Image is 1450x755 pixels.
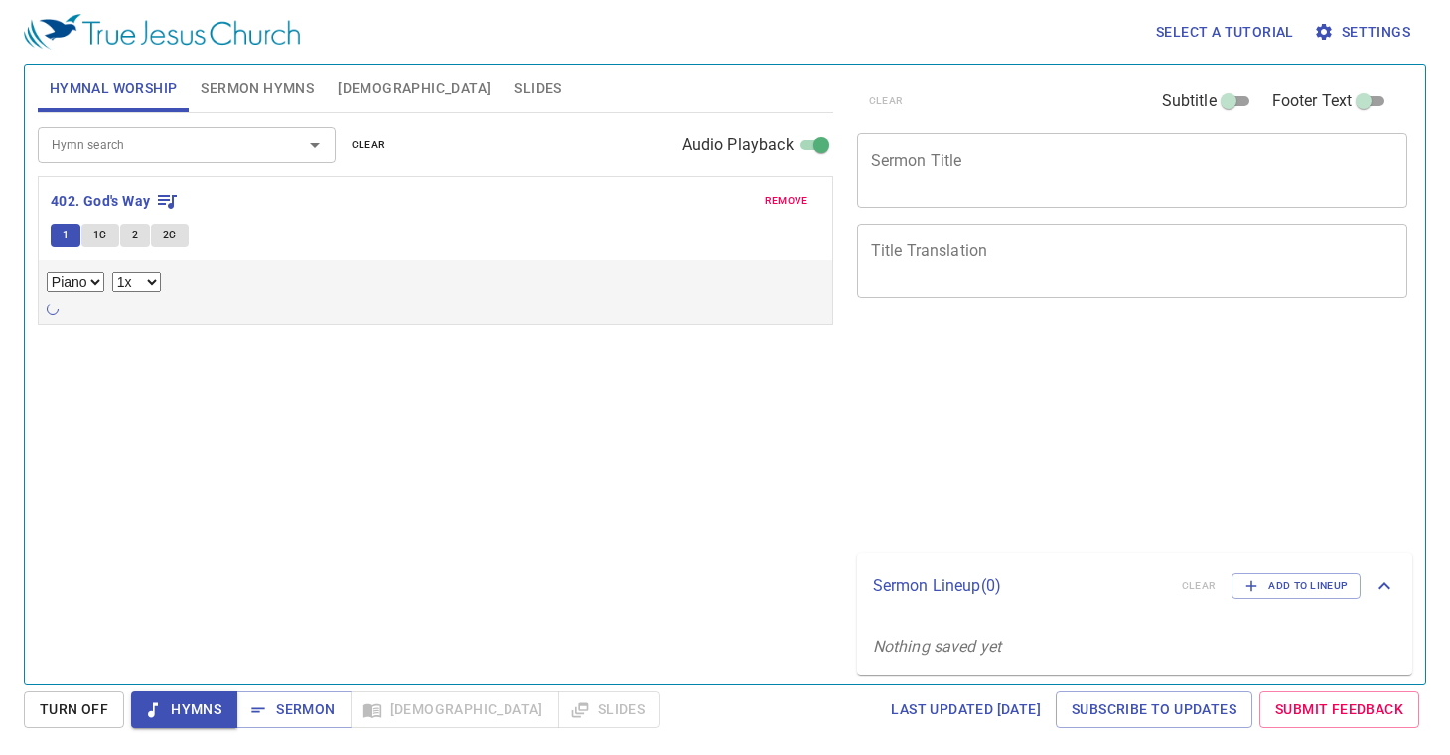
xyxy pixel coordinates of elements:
button: remove [753,189,820,213]
b: 402. God's Way [51,189,151,214]
div: Sermon Lineup(0)clearAdd to Lineup [857,553,1413,619]
button: Add to Lineup [1232,573,1361,599]
button: clear [340,133,398,157]
p: Sermon Lineup ( 0 ) [873,574,1166,598]
span: 2C [163,226,177,244]
span: Subscribe to Updates [1072,697,1236,722]
a: Last updated [DATE] [883,691,1049,728]
span: Select a tutorial [1156,20,1294,45]
i: Nothing saved yet [873,637,1002,656]
button: Select a tutorial [1148,14,1302,51]
span: Subtitle [1162,89,1217,113]
span: Hymnal Worship [50,76,178,101]
span: Audio Playback [682,133,794,157]
span: Turn Off [40,697,108,722]
button: 402. God's Way [51,189,179,214]
select: Playback Rate [112,272,161,292]
span: 2 [132,226,138,244]
button: 2C [151,224,189,247]
button: Sermon [236,691,351,728]
button: Open [301,131,329,159]
button: Settings [1310,14,1418,51]
button: 2 [120,224,150,247]
span: Settings [1318,20,1410,45]
span: Last updated [DATE] [891,697,1041,722]
a: Subscribe to Updates [1056,691,1252,728]
button: Turn Off [24,691,124,728]
button: 1C [81,224,119,247]
span: 1C [93,226,107,244]
iframe: from-child [849,319,1300,545]
span: clear [352,136,386,154]
span: Hymns [147,697,221,722]
span: Sermon [252,697,335,722]
span: Footer Text [1272,89,1353,113]
span: Slides [514,76,561,101]
a: Submit Feedback [1259,691,1419,728]
button: Hymns [131,691,237,728]
span: Add to Lineup [1244,577,1348,595]
span: Submit Feedback [1275,697,1403,722]
span: remove [765,192,808,210]
span: Sermon Hymns [201,76,314,101]
select: Select Track [47,272,104,292]
span: 1 [63,226,69,244]
img: True Jesus Church [24,14,300,50]
span: [DEMOGRAPHIC_DATA] [338,76,491,101]
button: 1 [51,224,80,247]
